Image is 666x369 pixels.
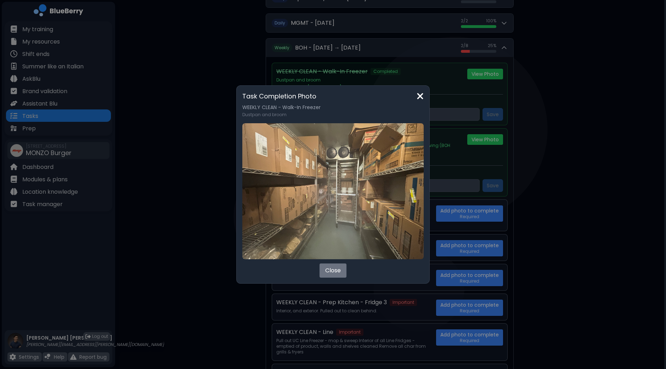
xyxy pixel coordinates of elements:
[242,91,424,101] h3: Task Completion Photo
[242,123,424,259] img: Task completion photo
[417,91,424,101] img: close icon
[320,263,346,278] button: Close
[242,112,424,118] p: Dustpan and broom
[242,104,424,110] p: WEEKLY CLEAN - Walk-In Freezer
